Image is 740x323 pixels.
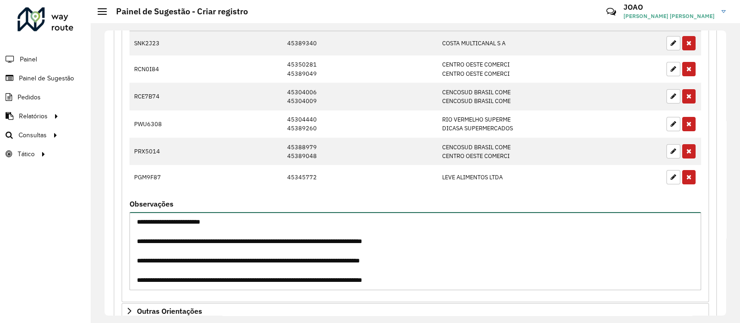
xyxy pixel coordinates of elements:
span: Consultas [18,130,47,140]
td: PRX5014 [129,138,192,165]
td: CENTRO OESTE COMERCI CENTRO OESTE COMERCI [437,55,573,83]
td: SNK2J23 [129,31,192,55]
td: CENCOSUD BRASIL COME CENCOSUD BRASIL COME [437,83,573,110]
span: Outras Orientações [137,307,202,315]
span: Painel [20,55,37,64]
h2: Painel de Sugestão - Criar registro [107,6,248,17]
td: 45304440 45389260 [283,110,438,138]
a: Outras Orientações [122,303,709,319]
h3: JOAO [623,3,715,12]
td: 45350281 45389049 [283,55,438,83]
td: PWU6308 [129,110,192,138]
span: Tático [18,149,35,159]
span: [PERSON_NAME] [PERSON_NAME] [623,12,715,20]
span: Painel de Sugestão [19,73,74,83]
td: RIO VERMELHO SUPERME DICASA SUPERMERCADOS [437,110,573,138]
label: Observações [129,198,173,209]
td: 45388979 45389048 [283,138,438,165]
span: Pedidos [18,92,41,102]
td: 45345772 [283,165,438,189]
td: PGM9F87 [129,165,192,189]
td: RCN0I84 [129,55,192,83]
a: Contato Rápido [601,2,621,22]
td: RCE7B74 [129,83,192,110]
td: 45389340 [283,31,438,55]
span: Relatórios [19,111,48,121]
td: COSTA MULTICANAL S A [437,31,573,55]
td: CENCOSUD BRASIL COME CENTRO OESTE COMERCI [437,138,573,165]
td: 45304006 45304009 [283,83,438,110]
td: LEVE ALIMENTOS LTDA [437,165,573,189]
